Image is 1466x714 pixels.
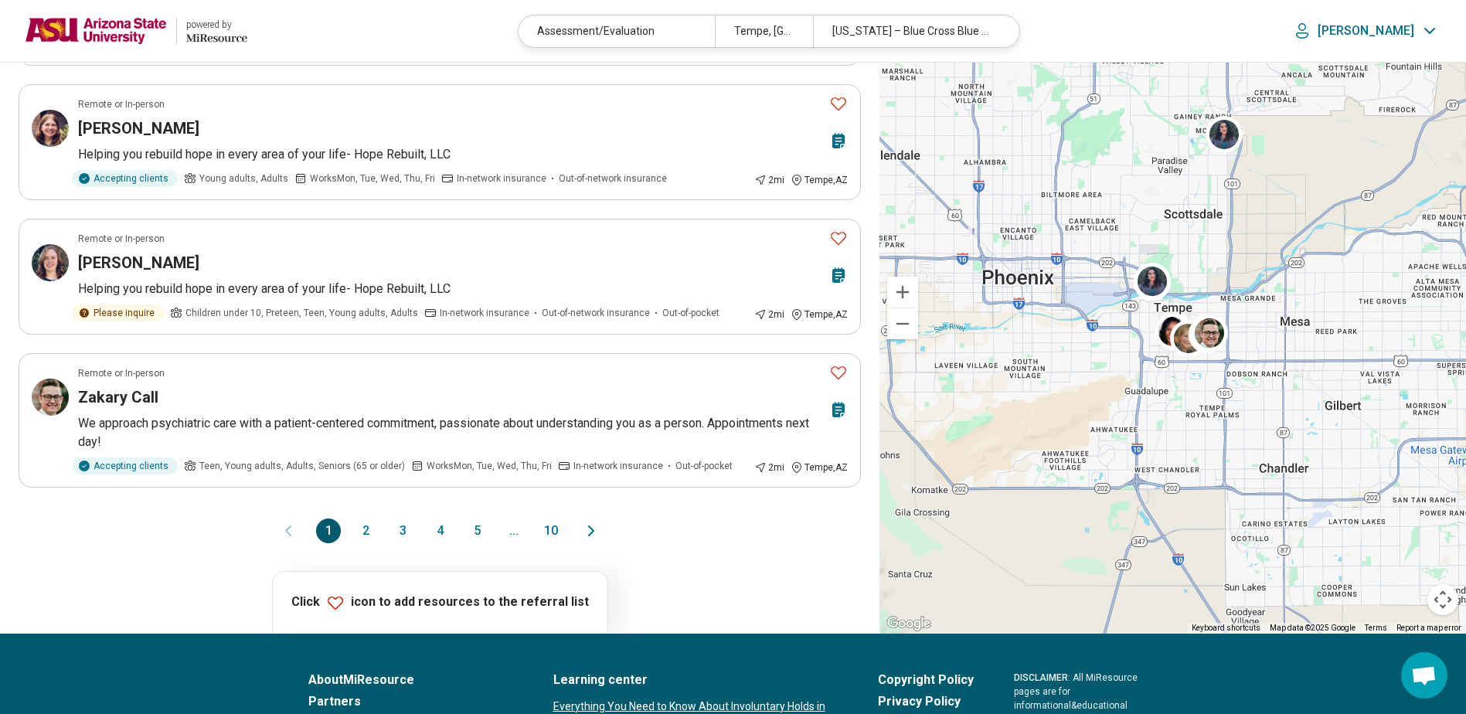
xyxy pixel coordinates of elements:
[553,671,838,689] a: Learning center
[25,12,167,49] img: Arizona State University
[754,308,784,321] div: 2 mi
[1427,584,1458,615] button: Map camera controls
[1192,623,1260,634] button: Keyboard shortcuts
[878,671,974,689] a: Copyright Policy
[78,386,158,408] h3: Zakary Call
[308,671,513,689] a: AboutMiResource
[573,459,663,473] span: In-network insurance
[78,97,165,111] p: Remote or In-person
[662,306,719,320] span: Out-of-pocket
[791,308,848,321] div: Tempe , AZ
[390,518,415,543] button: 3
[199,172,288,185] span: Young adults, Adults
[791,173,848,187] div: Tempe , AZ
[813,15,1009,47] div: [US_STATE] – Blue Cross Blue Shield
[1189,316,1226,353] div: 2
[440,306,529,320] span: In-network insurance
[519,15,715,47] div: Assessment/Evaluation
[427,459,552,473] span: Works Mon, Tue, Wed, Thu, Fri
[78,117,199,139] h3: [PERSON_NAME]
[457,172,546,185] span: In-network insurance
[308,692,513,711] a: Partners
[883,614,934,634] img: Google
[186,18,247,32] div: powered by
[539,518,563,543] button: 10
[754,173,784,187] div: 2 mi
[1401,652,1447,699] a: Open chat
[310,172,435,185] span: Works Mon, Tue, Wed, Thu, Fri
[887,277,918,308] button: Zoom in
[823,223,854,254] button: Favorite
[542,306,650,320] span: Out-of-network insurance
[878,692,974,711] a: Privacy Policy
[1318,23,1414,39] p: [PERSON_NAME]
[78,145,848,164] p: Helping you rebuild hope in every area of your life- Hope Rebuilt, LLC
[754,461,784,474] div: 2 mi
[582,518,600,543] button: Next page
[72,457,178,474] div: Accepting clients
[279,518,298,543] button: Previous page
[78,252,199,274] h3: [PERSON_NAME]
[353,518,378,543] button: 2
[78,414,848,451] p: We approach psychiatric care with a patient-centered commitment, passionate about understanding y...
[291,593,589,612] p: Click icon to add resources to the referral list
[25,12,247,49] a: Arizona State Universitypowered by
[1396,624,1461,632] a: Report a map error
[823,357,854,389] button: Favorite
[316,518,341,543] button: 1
[78,280,848,298] p: Helping you rebuild hope in every area of your life- Hope Rebuilt, LLC
[427,518,452,543] button: 4
[502,518,526,543] span: ...
[559,172,667,185] span: Out-of-network insurance
[185,306,418,320] span: Children under 10, Preteen, Teen, Young adults, Adults
[715,15,813,47] div: Tempe, [GEOGRAPHIC_DATA]
[791,461,848,474] div: Tempe , AZ
[1365,624,1387,632] a: Terms
[675,459,733,473] span: Out-of-pocket
[78,232,165,246] p: Remote or In-person
[1014,672,1068,683] span: DISCLAIMER
[72,304,164,321] div: Please inquire
[887,308,918,339] button: Zoom out
[72,170,178,187] div: Accepting clients
[199,459,405,473] span: Teen, Young adults, Adults, Seniors (65 or older)
[823,88,854,120] button: Favorite
[464,518,489,543] button: 5
[1270,624,1355,632] span: Map data ©2025 Google
[78,366,165,380] p: Remote or In-person
[883,614,934,634] a: Open this area in Google Maps (opens a new window)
